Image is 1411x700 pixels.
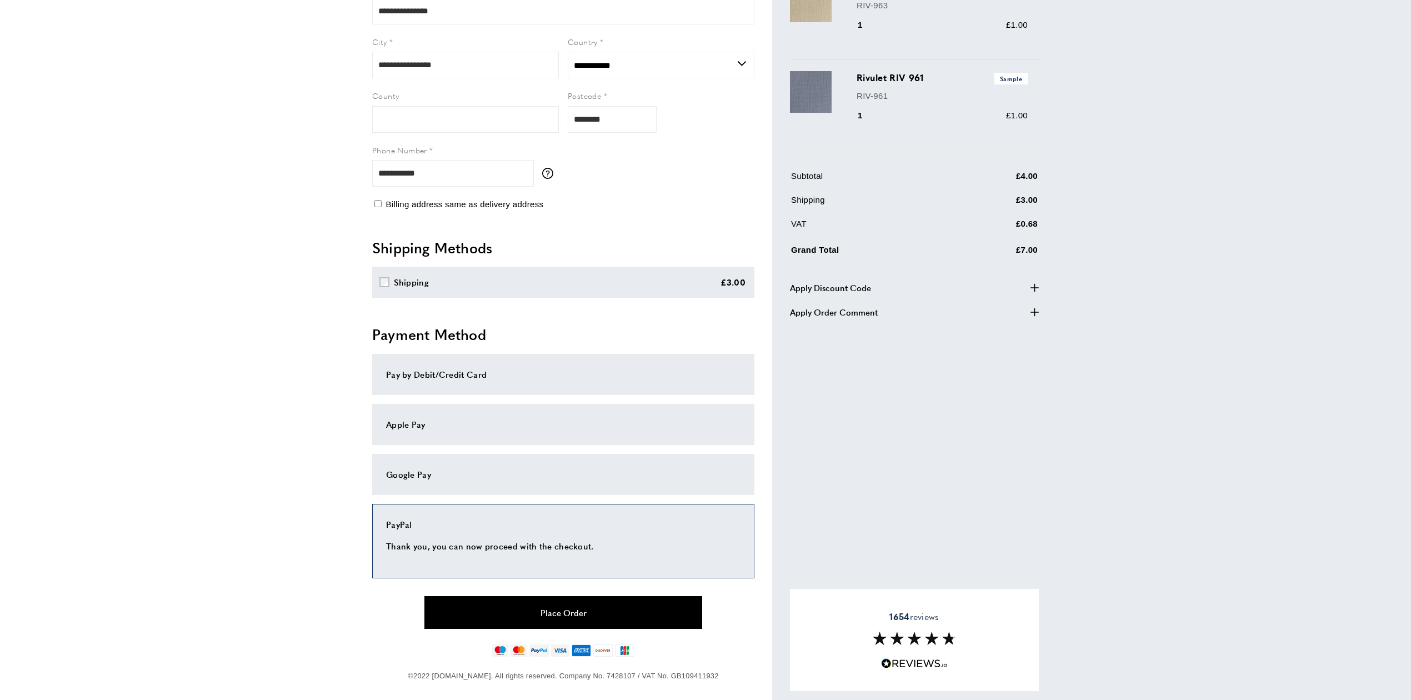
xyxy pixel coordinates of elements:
div: Google Pay [386,468,740,481]
img: Reviews section [873,632,956,645]
span: Apply Order Comment [790,306,878,319]
div: Shipping [394,276,429,289]
img: mastercard [511,644,527,657]
img: Reviews.io 5 stars [881,658,948,669]
span: County [372,90,399,101]
h3: Rivulet RIV 961 [857,71,1028,84]
div: Pay by Debit/Credit Card [386,368,740,381]
img: Rivulet RIV 961 [790,71,832,113]
td: VAT [791,217,960,239]
input: Billing address same as delivery address [374,200,382,207]
span: City [372,36,387,47]
td: £7.00 [961,241,1038,265]
div: 1 [857,109,878,122]
td: £0.68 [961,217,1038,239]
h2: Payment Method [372,324,754,344]
td: Subtotal [791,169,960,191]
button: More information [542,168,559,179]
span: Country [568,36,598,47]
span: Apply Discount Code [790,281,871,294]
img: maestro [492,644,508,657]
img: visa [551,644,569,657]
div: 1 [857,18,878,32]
strong: 1654 [889,610,909,623]
div: PayPal [386,518,740,531]
span: reviews [889,611,939,622]
td: £4.00 [961,169,1038,191]
span: ©2022 [DOMAIN_NAME]. All rights reserved. Company No. 7428107 / VAT No. GB109411932 [408,672,718,680]
td: Shipping [791,193,960,215]
img: jcb [615,644,634,657]
p: Thank you, you can now proceed with the checkout. [386,539,740,553]
p: RIV-961 [857,89,1028,103]
button: Place Order [424,596,702,629]
span: Phone Number [372,144,427,156]
span: £1.00 [1006,20,1028,29]
img: discover [593,644,613,657]
span: Sample [994,73,1028,84]
span: Postcode [568,90,601,101]
img: paypal [529,644,549,657]
h2: Shipping Methods [372,238,754,258]
td: £3.00 [961,193,1038,215]
div: Apple Pay [386,418,740,431]
span: Billing address same as delivery address [386,199,543,209]
img: american-express [572,644,591,657]
td: Grand Total [791,241,960,265]
span: £1.00 [1006,111,1028,120]
div: £3.00 [720,276,746,289]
